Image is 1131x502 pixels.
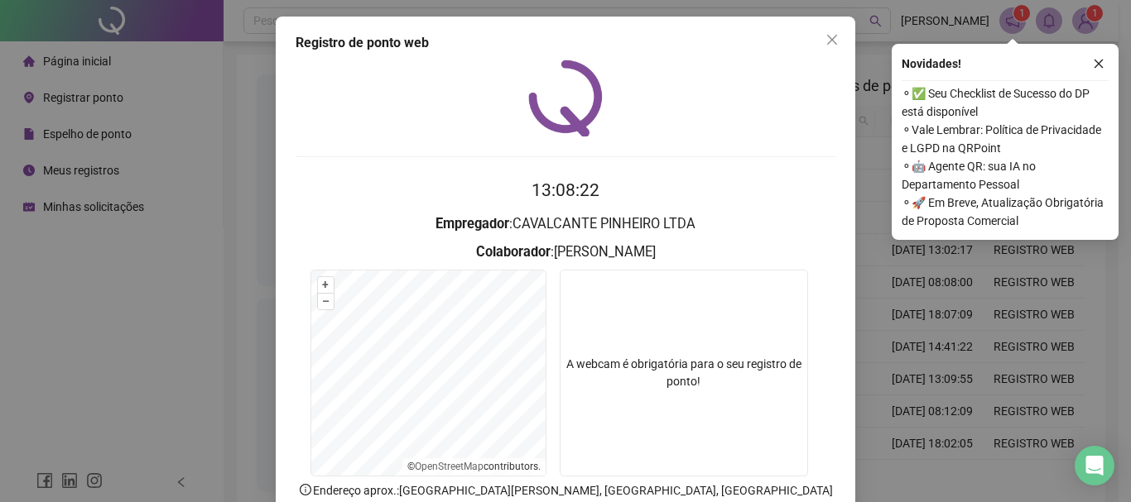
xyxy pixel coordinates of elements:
[1075,446,1114,485] div: Open Intercom Messenger
[298,482,313,497] span: info-circle
[436,216,509,232] strong: Empregador
[528,60,603,136] img: QRPoint
[902,84,1109,121] span: ⚬ ✅ Seu Checklist de Sucesso do DP está disponível
[476,244,551,260] strong: Colaborador
[415,461,484,472] a: OpenStreetMap
[1093,58,1105,69] span: close
[407,461,541,472] li: © contributors.
[902,55,961,73] span: Novidades !
[902,157,1109,194] span: ⚬ 🤖 Agente QR: sua IA no Departamento Pessoal
[296,213,835,235] h3: : CAVALCANTE PINHEIRO LTDA
[296,33,835,53] div: Registro de ponto web
[560,270,808,476] div: A webcam é obrigatória para o seu registro de ponto!
[819,26,845,53] button: Close
[532,180,599,200] time: 13:08:22
[296,481,835,500] p: Endereço aprox. : [GEOGRAPHIC_DATA][PERSON_NAME], [GEOGRAPHIC_DATA], [GEOGRAPHIC_DATA]
[902,121,1109,157] span: ⚬ Vale Lembrar: Política de Privacidade e LGPD na QRPoint
[318,277,334,293] button: +
[902,194,1109,230] span: ⚬ 🚀 Em Breve, Atualização Obrigatória de Proposta Comercial
[825,33,839,46] span: close
[296,241,835,263] h3: : [PERSON_NAME]
[318,294,334,309] button: –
